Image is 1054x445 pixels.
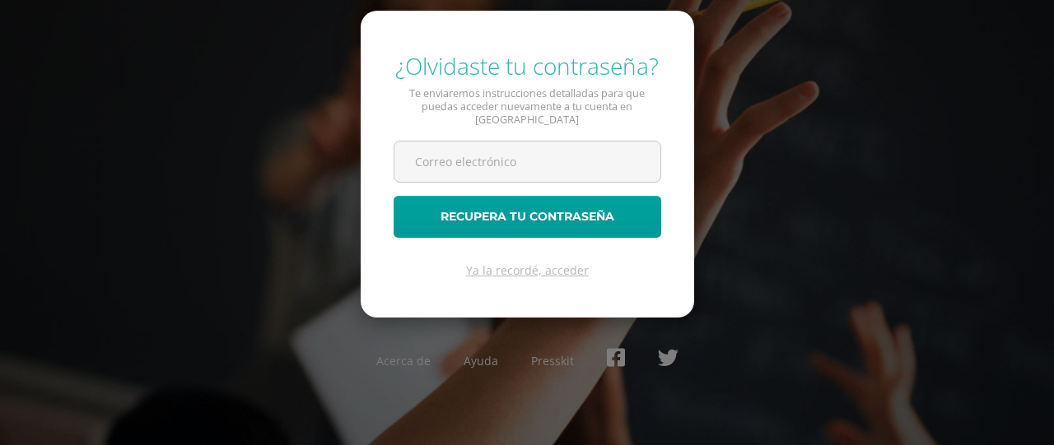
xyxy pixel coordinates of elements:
[531,353,574,369] a: Presskit
[466,262,589,278] a: Ya la recordé, acceder
[464,353,498,369] a: Ayuda
[394,87,661,127] p: Te enviaremos instrucciones detalladas para que puedas acceder nuevamente a tu cuenta en [GEOGRAP...
[376,353,431,369] a: Acerca de
[394,50,661,81] div: ¿Olvidaste tu contraseña?
[394,141,660,182] input: Correo electrónico
[394,196,661,238] button: Recupera tu contraseña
